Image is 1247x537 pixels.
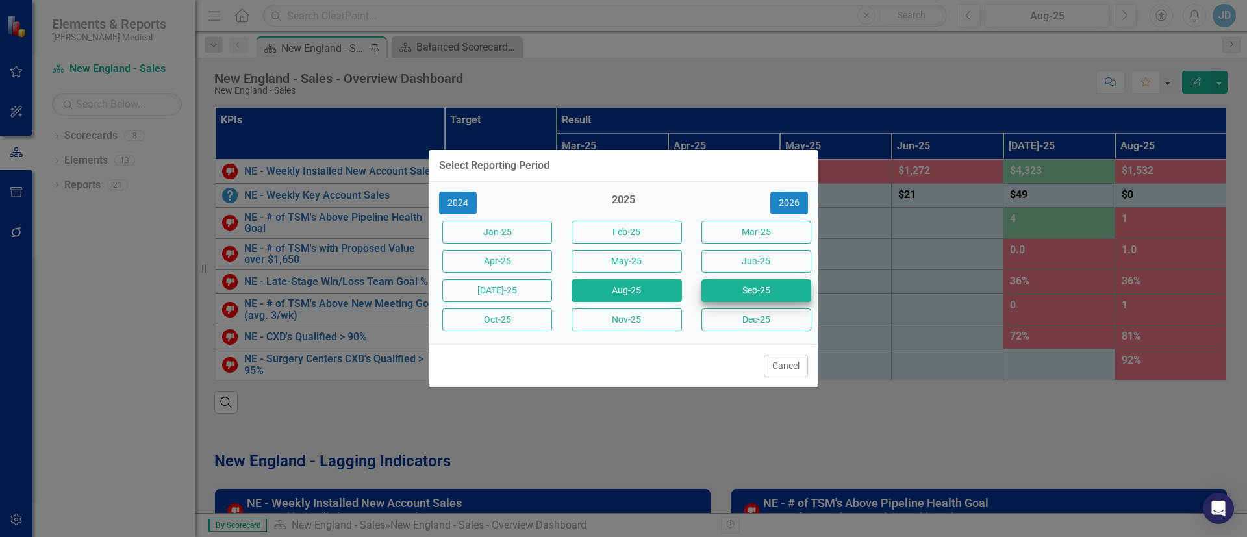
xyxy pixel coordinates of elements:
[701,279,811,302] button: Sep-25
[442,308,552,331] button: Oct-25
[572,279,681,302] button: Aug-25
[572,308,681,331] button: Nov-25
[442,279,552,302] button: [DATE]-25
[568,193,678,214] div: 2025
[701,308,811,331] button: Dec-25
[439,160,549,171] div: Select Reporting Period
[442,221,552,244] button: Jan-25
[442,250,552,273] button: Apr-25
[572,221,681,244] button: Feb-25
[770,192,808,214] button: 2026
[1203,493,1234,524] div: Open Intercom Messenger
[701,221,811,244] button: Mar-25
[572,250,681,273] button: May-25
[439,192,477,214] button: 2024
[764,355,808,377] button: Cancel
[701,250,811,273] button: Jun-25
